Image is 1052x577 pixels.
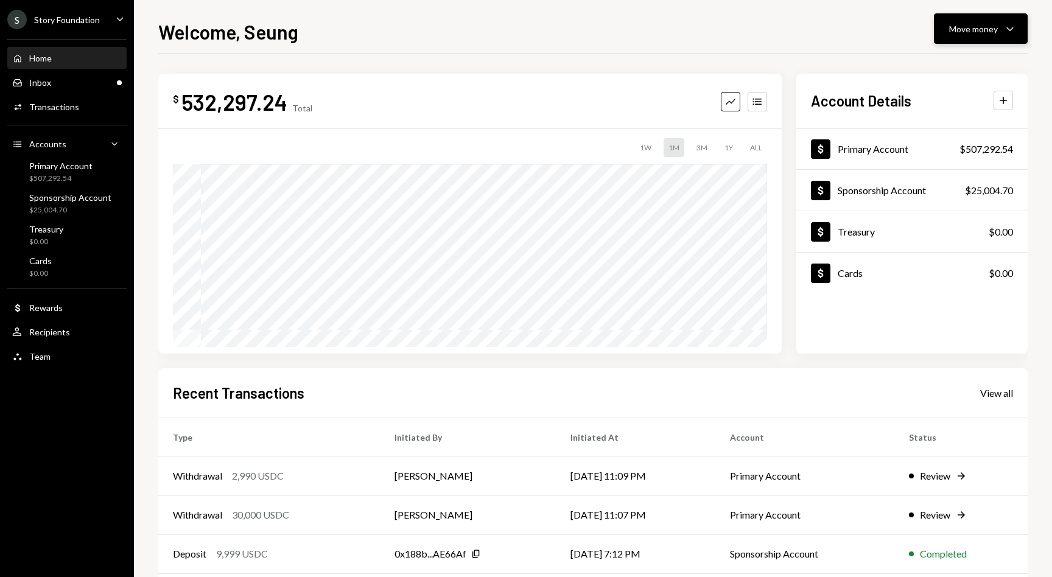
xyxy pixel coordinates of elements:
[7,189,127,218] a: Sponsorship Account$25,004.70
[811,91,911,111] h2: Account Details
[556,534,715,573] td: [DATE] 7:12 PM
[796,128,1028,169] a: Primary Account$507,292.54
[920,469,950,483] div: Review
[989,266,1013,281] div: $0.00
[720,138,738,157] div: 1Y
[796,211,1028,252] a: Treasury$0.00
[29,173,93,184] div: $507,292.54
[29,77,51,88] div: Inbox
[29,256,52,266] div: Cards
[232,469,284,483] div: 2,990 USDC
[29,351,51,362] div: Team
[7,220,127,250] a: Treasury$0.00
[7,321,127,343] a: Recipients
[980,386,1013,399] a: View all
[934,13,1028,44] button: Move money
[34,15,100,25] div: Story Foundation
[715,418,894,456] th: Account
[556,418,715,456] th: Initiated At
[380,456,556,495] td: [PERSON_NAME]
[292,103,312,113] div: Total
[635,138,656,157] div: 1W
[173,93,179,105] div: $
[920,547,967,561] div: Completed
[7,47,127,69] a: Home
[894,418,1028,456] th: Status
[949,23,998,35] div: Move money
[158,418,380,456] th: Type
[29,192,111,203] div: Sponsorship Account
[664,138,684,157] div: 1M
[692,138,712,157] div: 3M
[715,495,894,534] td: Primary Account
[920,508,950,522] div: Review
[7,71,127,93] a: Inbox
[173,383,304,403] h2: Recent Transactions
[965,183,1013,198] div: $25,004.70
[980,387,1013,399] div: View all
[173,508,222,522] div: Withdrawal
[29,224,63,234] div: Treasury
[29,205,111,215] div: $25,004.70
[796,170,1028,211] a: Sponsorship Account$25,004.70
[838,226,875,237] div: Treasury
[29,102,79,112] div: Transactions
[556,456,715,495] td: [DATE] 11:09 PM
[29,268,52,279] div: $0.00
[29,139,66,149] div: Accounts
[838,184,926,196] div: Sponsorship Account
[380,495,556,534] td: [PERSON_NAME]
[959,142,1013,156] div: $507,292.54
[173,469,222,483] div: Withdrawal
[7,133,127,155] a: Accounts
[7,345,127,367] a: Team
[7,10,27,29] div: S
[7,157,127,186] a: Primary Account$507,292.54
[838,143,908,155] div: Primary Account
[29,302,63,313] div: Rewards
[715,456,894,495] td: Primary Account
[29,237,63,247] div: $0.00
[216,547,268,561] div: 9,999 USDC
[556,495,715,534] td: [DATE] 11:07 PM
[181,88,287,116] div: 532,297.24
[7,96,127,117] a: Transactions
[7,252,127,281] a: Cards$0.00
[158,19,298,44] h1: Welcome, Seung
[745,138,767,157] div: ALL
[29,53,52,63] div: Home
[29,161,93,171] div: Primary Account
[232,508,289,522] div: 30,000 USDC
[380,418,556,456] th: Initiated By
[838,267,863,279] div: Cards
[394,547,466,561] div: 0x188b...AE66Af
[7,296,127,318] a: Rewards
[29,327,70,337] div: Recipients
[715,534,894,573] td: Sponsorship Account
[989,225,1013,239] div: $0.00
[796,253,1028,293] a: Cards$0.00
[173,547,206,561] div: Deposit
